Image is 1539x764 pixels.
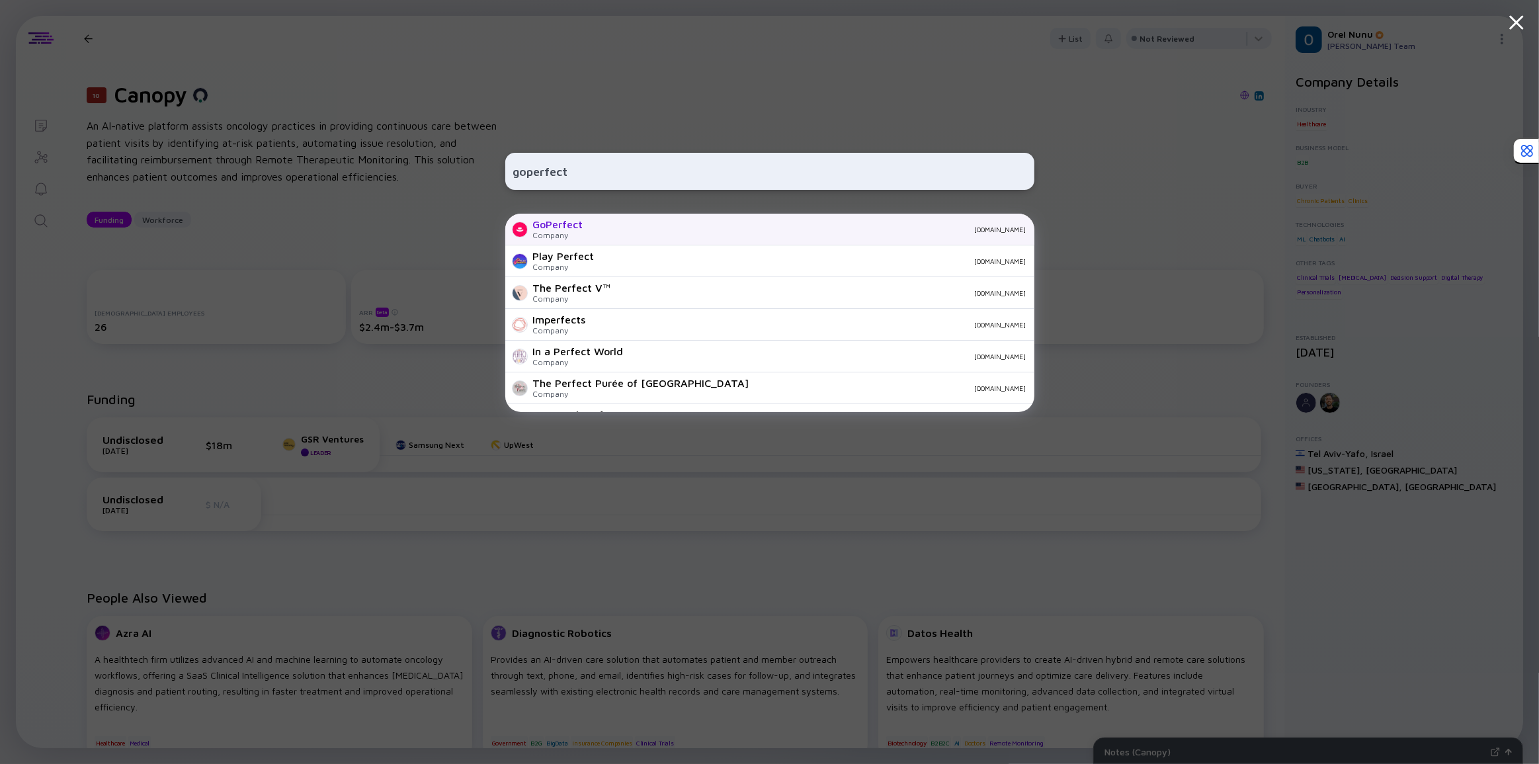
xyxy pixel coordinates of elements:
[622,289,1026,297] div: [DOMAIN_NAME]
[513,159,1026,183] input: Search Company or Investor...
[634,353,1026,361] div: [DOMAIN_NAME]
[533,325,586,335] div: Company
[533,262,595,272] div: Company
[533,314,586,325] div: Imperfects
[533,230,583,240] div: Company
[533,250,595,262] div: Play Perfect
[760,384,1026,392] div: [DOMAIN_NAME]
[533,357,624,367] div: Company
[533,409,620,421] div: To Travel Perfect
[605,257,1026,265] div: [DOMAIN_NAME]
[533,218,583,230] div: GoPerfect
[533,294,611,304] div: Company
[597,321,1026,329] div: [DOMAIN_NAME]
[594,226,1026,233] div: [DOMAIN_NAME]
[533,345,624,357] div: In a Perfect World
[533,389,749,399] div: Company
[533,377,749,389] div: The Perfect Purée of [GEOGRAPHIC_DATA]
[533,282,611,294] div: The Perfect V™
